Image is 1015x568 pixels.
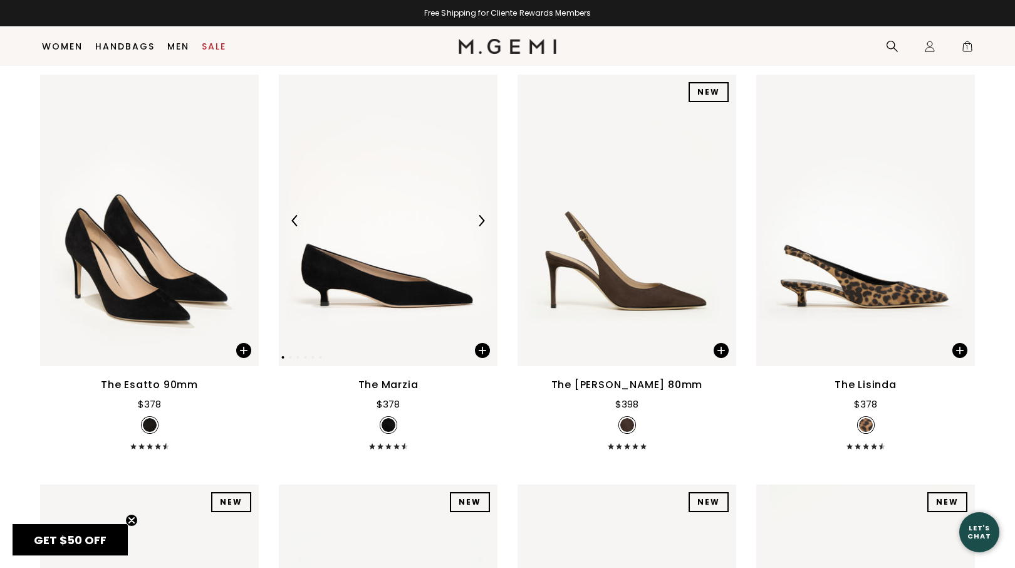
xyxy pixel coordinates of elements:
[377,397,400,412] div: $378
[40,75,259,366] img: The Esatto 90mm
[518,75,736,366] img: The Valeria 80mm
[382,418,395,432] img: v_12710_SWATCH_50x.jpg
[143,418,157,432] img: v_11730_SWATCH_e61f60be-dede-4a96-9137-4b8f765b2c82_50x.jpg
[927,492,967,512] div: NEW
[476,215,487,226] img: Next Arrow
[125,514,138,527] button: Close teaser
[620,418,634,432] img: v_7387923021883_SWATCH_50x.jpg
[854,397,877,412] div: $378
[211,492,251,512] div: NEW
[279,75,497,366] img: The Marzia
[756,75,975,366] img: The Lisinda
[756,75,975,450] a: The Lisinda$378
[835,377,897,392] div: The Lisinda
[202,41,226,51] a: Sale
[13,524,128,555] div: GET $50 OFFClose teaser
[615,397,638,412] div: $398
[551,377,703,392] div: The [PERSON_NAME] 80mm
[279,75,497,450] a: Previous ArrowNext ArrowThe Marzia$378
[42,41,83,51] a: Women
[450,492,490,512] div: NEW
[138,397,161,412] div: $378
[961,43,974,55] span: 1
[689,492,729,512] div: NEW
[40,75,259,450] a: The Esatto 90mm$378
[167,41,189,51] a: Men
[689,82,729,102] div: NEW
[289,215,301,226] img: Previous Arrow
[34,532,107,548] span: GET $50 OFF
[518,75,736,450] a: The [PERSON_NAME] 80mm$398
[358,377,419,392] div: The Marzia
[959,524,999,540] div: Let's Chat
[859,418,873,432] img: v_7253590147131_SWATCH_50x.jpg
[101,377,198,392] div: The Esatto 90mm
[459,39,557,54] img: M.Gemi
[95,41,155,51] a: Handbags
